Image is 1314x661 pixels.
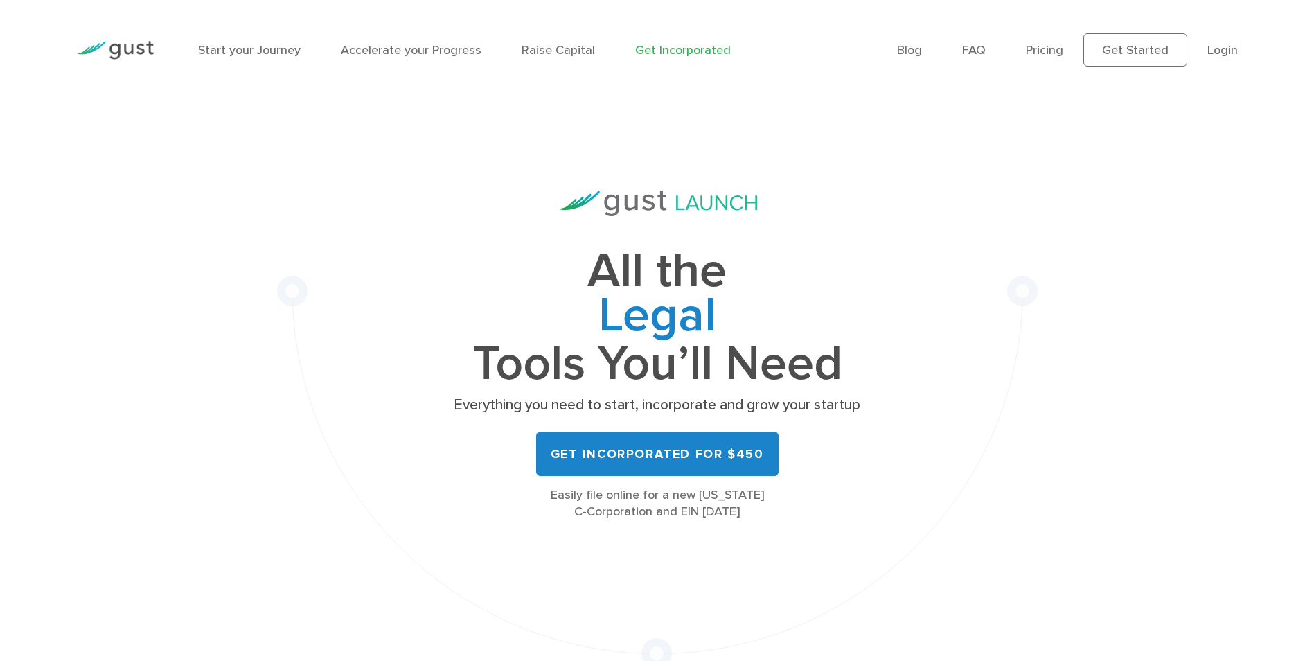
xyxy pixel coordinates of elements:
a: Get Started [1083,33,1187,67]
a: Pricing [1026,43,1063,58]
h1: All the Tools You’ll Need [450,249,865,386]
a: Accelerate your Progress [341,43,481,58]
span: Legal [450,294,865,342]
p: Everything you need to start, incorporate and grow your startup [450,396,865,415]
img: Gust Launch Logo [558,191,757,216]
a: Blog [897,43,922,58]
a: Get Incorporated [635,43,731,58]
img: Gust Logo [76,41,154,60]
a: Get Incorporated for $450 [536,432,779,476]
div: Easily file online for a new [US_STATE] C-Corporation and EIN [DATE] [450,487,865,520]
a: Start your Journey [198,43,301,58]
a: Login [1207,43,1238,58]
a: Raise Capital [522,43,595,58]
a: FAQ [962,43,986,58]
